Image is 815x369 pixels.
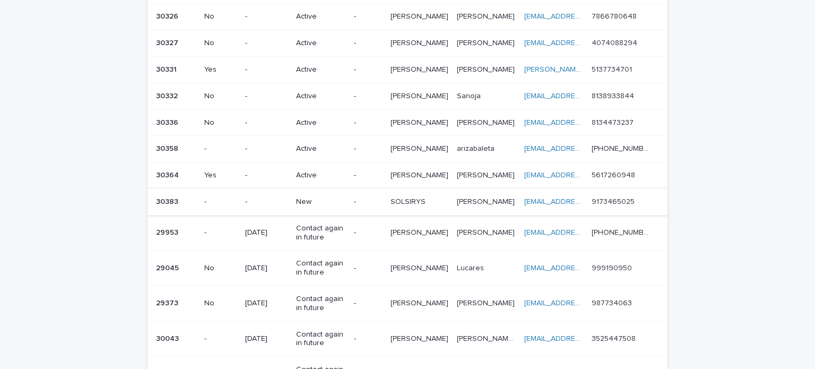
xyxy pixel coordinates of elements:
p: 30326 [156,10,180,21]
p: Contact again in future [296,295,345,313]
p: - [354,228,382,237]
p: [PERSON_NAME] [391,332,450,344]
p: [PERSON_NAME] [391,262,450,273]
p: 30043 [156,332,181,344]
tr: 2937329373 No[DATE]Contact again in future-[PERSON_NAME][PERSON_NAME] [PERSON_NAME][PERSON_NAME] ... [148,286,667,321]
p: 8134473237 [592,116,636,127]
a: [PERSON_NAME][EMAIL_ADDRESS][DOMAIN_NAME] [524,66,702,73]
p: - [354,198,382,207]
p: [PHONE_NUMBER] [592,226,653,237]
p: 9173465025 [592,195,637,207]
p: [PERSON_NAME] [391,90,450,101]
p: - [354,12,382,21]
tr: 3032630326 No-Active-[PERSON_NAME][PERSON_NAME] [PERSON_NAME][PERSON_NAME] [EMAIL_ADDRESS][DOMAIN... [148,4,667,30]
tr: 3004330043 -[DATE]Contact again in future-[PERSON_NAME][PERSON_NAME] [PERSON_NAME] Ser a[PERSON_N... [148,321,667,357]
p: - [245,39,288,48]
p: - [204,228,237,237]
tr: 3038330383 --New-SOLSIRYSSOLSIRYS [PERSON_NAME][PERSON_NAME] [EMAIL_ADDRESS][DOMAIN_NAME] 9173465... [148,188,667,215]
tr: 3032730327 No-Active-[PERSON_NAME][PERSON_NAME] [PERSON_NAME][PERSON_NAME] [EMAIL_ADDRESS][DOMAIN... [148,30,667,57]
p: - [245,92,288,101]
p: 29373 [156,297,180,308]
p: - [245,65,288,74]
a: [EMAIL_ADDRESS][DOMAIN_NAME] [524,39,644,47]
p: Active [296,39,345,48]
p: Active [296,12,345,21]
p: - [245,171,288,180]
p: No [204,264,237,273]
p: No [204,118,237,127]
p: No [204,39,237,48]
p: - [204,334,237,344]
p: 999190950 [592,262,634,273]
tr: 2995329953 -[DATE]Contact again in future-[PERSON_NAME][PERSON_NAME] [PERSON_NAME][PERSON_NAME] [... [148,215,667,251]
p: 4074088294 [592,37,639,48]
tr: 3033630336 No-Active-[PERSON_NAME][PERSON_NAME] [PERSON_NAME][PERSON_NAME] [EMAIL_ADDRESS][DOMAIN... [148,109,667,136]
p: [PERSON_NAME] [457,37,517,48]
p: Active [296,65,345,74]
p: - [354,92,382,101]
p: - [354,334,382,344]
p: 30332 [156,90,180,101]
p: [PERSON_NAME] Ser a [457,332,517,344]
p: [DATE] [245,334,288,344]
p: 8138933844 [592,90,636,101]
p: - [245,118,288,127]
tr: 3035830358 --Active-[PERSON_NAME][PERSON_NAME] arizabaletaarizabaleta [EMAIL_ADDRESS][DOMAIN_NAME... [148,136,667,162]
p: Active [296,171,345,180]
p: 30383 [156,195,180,207]
p: [PERSON_NAME] [457,297,517,308]
p: Active [296,118,345,127]
p: [DATE] [245,299,288,308]
p: [DATE] [245,264,288,273]
p: Sanoja [457,90,483,101]
p: No [204,299,237,308]
p: [PERSON_NAME] [457,169,517,180]
p: - [354,144,382,153]
p: 29045 [156,262,181,273]
p: 3525447508 [592,332,638,344]
a: [EMAIL_ADDRESS][DOMAIN_NAME] [524,92,644,100]
p: - [245,198,288,207]
a: [EMAIL_ADDRESS][DOMAIN_NAME] [524,264,644,272]
p: 29953 [156,226,180,237]
p: - [354,65,382,74]
p: [PHONE_NUMBER] [592,142,653,153]
p: [PERSON_NAME] [391,10,450,21]
p: [PERSON_NAME] [391,226,450,237]
p: [PERSON_NAME] [457,195,517,207]
p: - [204,144,237,153]
p: [PERSON_NAME] [457,116,517,127]
p: No [204,92,237,101]
a: [EMAIL_ADDRESS][DOMAIN_NAME] [524,145,644,152]
p: arizabaleta [457,142,497,153]
p: 5617260948 [592,169,637,180]
p: Active [296,92,345,101]
p: [DATE] [245,228,288,237]
p: [PERSON_NAME] [391,116,450,127]
p: 30327 [156,37,180,48]
p: [PERSON_NAME] [391,142,450,153]
p: Yes [204,171,237,180]
a: [EMAIL_ADDRESS][DOMAIN_NAME] [524,13,644,20]
p: 7866780648 [592,10,639,21]
p: 30358 [156,142,180,153]
tr: 3033230332 No-Active-[PERSON_NAME][PERSON_NAME] SanojaSanoja [EMAIL_ADDRESS][DOMAIN_NAME] 8138933... [148,83,667,109]
p: 5137734701 [592,63,634,74]
p: Yes [204,65,237,74]
p: Lucares [457,262,486,273]
p: [PERSON_NAME] [391,169,450,180]
p: - [204,198,237,207]
p: - [354,171,382,180]
p: 987734063 [592,297,634,308]
tr: 2904529045 No[DATE]Contact again in future-[PERSON_NAME][PERSON_NAME] LucaresLucares [EMAIL_ADDRE... [148,251,667,286]
a: [EMAIL_ADDRESS][DOMAIN_NAME] [524,299,644,307]
tr: 3033130331 Yes-Active-[PERSON_NAME][PERSON_NAME] [PERSON_NAME][PERSON_NAME] [PERSON_NAME][EMAIL_A... [148,56,667,83]
a: [EMAIL_ADDRESS][DOMAIN_NAME] [524,171,644,179]
p: New [296,198,345,207]
a: [EMAIL_ADDRESS][DOMAIN_NAME] [524,229,644,236]
p: - [354,264,382,273]
p: Contact again in future [296,330,345,348]
p: [PERSON_NAME] [391,37,450,48]
p: - [245,144,288,153]
p: 30336 [156,116,180,127]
